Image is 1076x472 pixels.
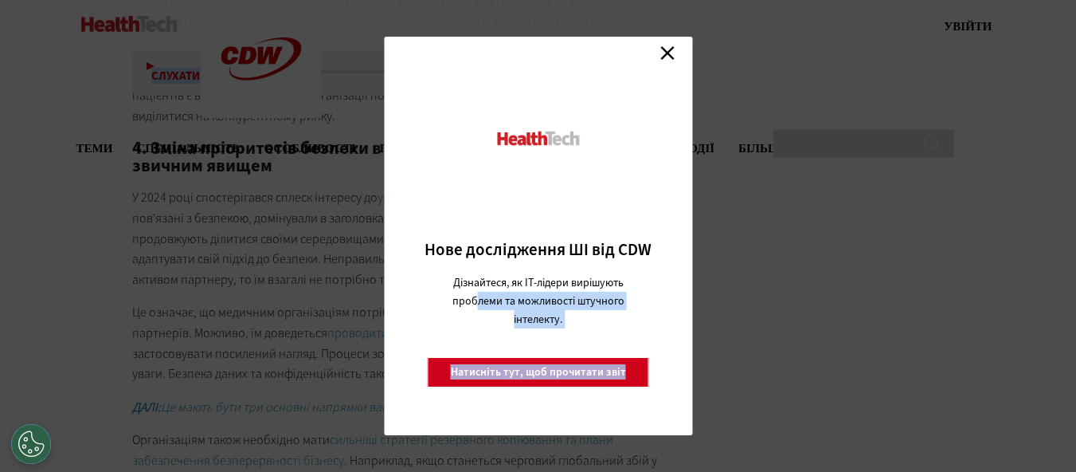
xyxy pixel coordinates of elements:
font: Натисніть тут, щоб прочитати звіт [451,364,626,380]
font: Дізнайтеся, як ІТ-лідери вирішують проблеми та можливості штучного інтелекту. [452,275,624,327]
font: Нове дослідження ШІ від CDW [425,238,651,261]
div: Налаштування файлів cookie [11,424,51,464]
button: Відкрити налаштування [11,424,51,464]
a: Натисніть тут, щоб прочитати звіт [428,357,649,387]
img: HealthTech_0.png [495,130,581,147]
